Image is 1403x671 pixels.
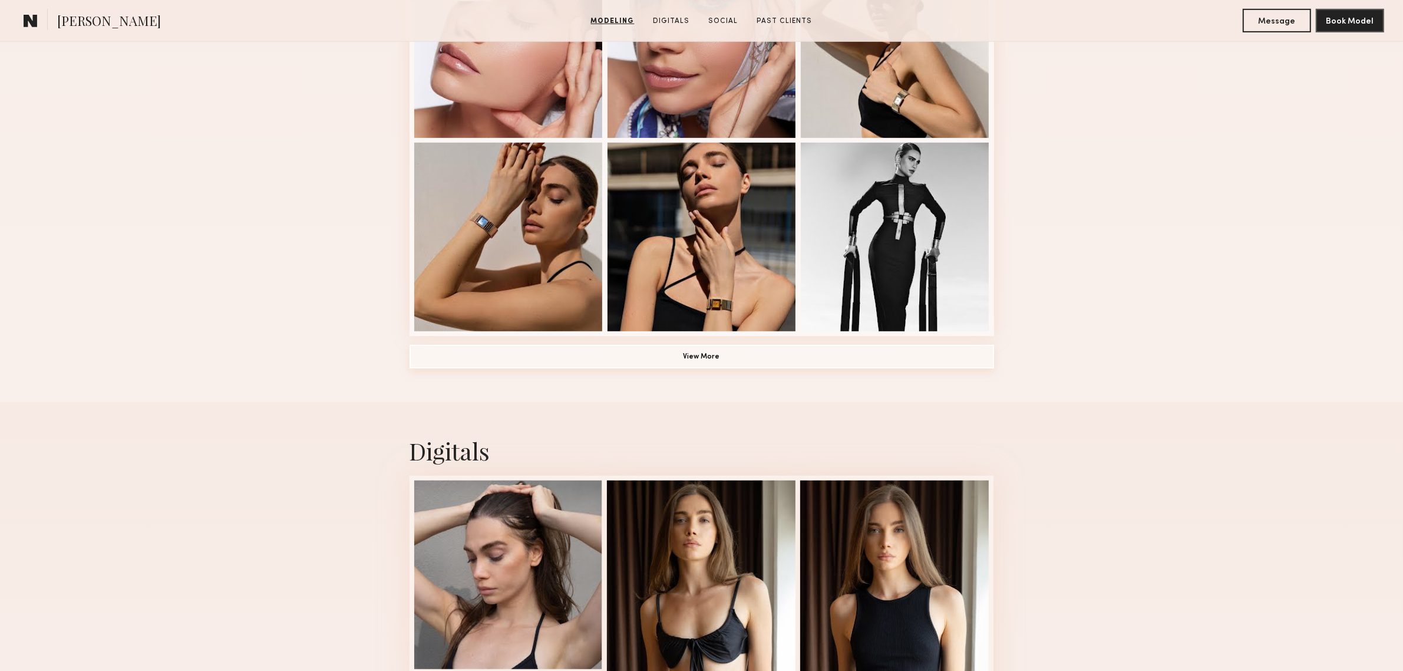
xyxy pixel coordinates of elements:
a: Social [704,16,743,27]
a: Digitals [649,16,695,27]
button: View More [410,345,994,369]
span: [PERSON_NAME] [57,12,161,32]
a: Past Clients [752,16,817,27]
div: Digitals [410,435,994,466]
button: Book Model [1316,9,1384,32]
a: Modeling [586,16,639,27]
button: Message [1243,9,1311,32]
a: Book Model [1316,15,1384,25]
